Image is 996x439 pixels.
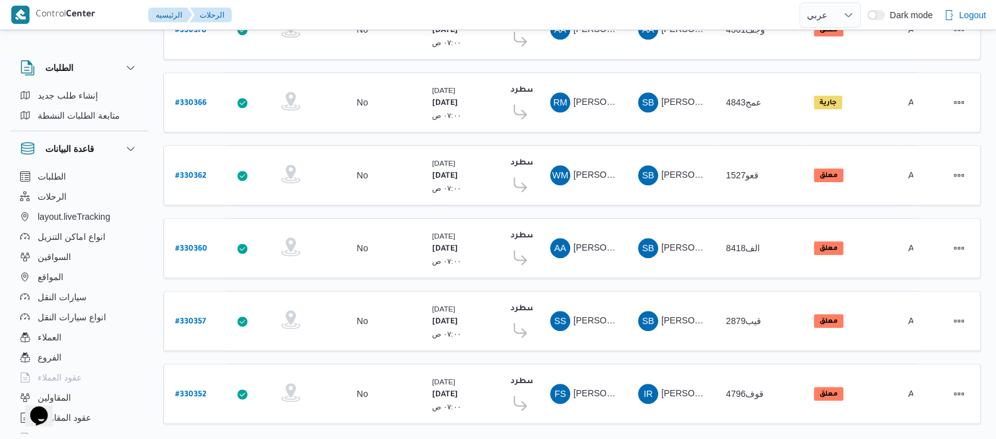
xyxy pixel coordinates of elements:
span: الف8418 [726,243,760,253]
span: معلق [814,241,843,255]
button: Logout [939,3,991,28]
div: No [357,242,368,254]
button: الطلبات [15,166,143,187]
button: layout.liveTracking [15,207,143,227]
b: [DATE] [432,391,458,399]
button: انواع اماكن التنزيل [15,227,143,247]
button: عقود المقاولين [15,408,143,428]
small: ٠٧:٠٠ ص [432,38,461,46]
button: Actions [949,165,969,185]
div: Radha Muhammad Alsadiq Ahmad Alshoshaah [550,92,570,112]
span: [PERSON_NAME] [PERSON_NAME] [573,388,720,398]
button: الرحلات [190,8,232,23]
span: عقود العملاء [38,370,82,385]
span: المواقع [38,269,63,285]
span: عقود المقاولين [38,410,91,425]
small: [DATE] [432,305,455,313]
small: [DATE] [432,159,455,167]
div: الطلبات [10,85,148,131]
span: Dark mode [885,10,933,20]
b: [DATE] [432,245,458,254]
span: إنشاء طلب جديد [38,88,98,103]
h3: قاعدة البيانات [45,141,94,156]
span: معلق [814,314,843,328]
div: Samuh Samahan Ahmad Abadallah [550,311,570,331]
span: انواع سيارات النقل [38,310,106,325]
span: الفروع [38,350,62,365]
span: قعو1527 [726,170,759,180]
b: معلق [820,318,838,325]
b: جارية [820,99,836,107]
span: معلق [814,387,843,401]
div: No [357,388,368,399]
button: سيارات النقل [15,287,143,307]
span: Admin [908,316,933,326]
span: [PERSON_NAME] [PERSON_NAME] [661,24,808,34]
button: الفروع [15,347,143,367]
span: معلق [814,168,843,182]
span: الرحلات [38,189,67,204]
button: إنشاء طلب جديد [15,85,143,106]
span: المقاولين [38,390,71,405]
small: ٠٧:٠٠ ص [432,184,461,192]
div: Wjadi Muhammad Abadalftah Ahmad Badir [550,165,570,185]
b: [DATE] [432,26,458,35]
button: الرئيسيه [148,8,192,23]
small: ٠٧:٠٠ ص [432,111,461,119]
span: قيب2879 [726,316,761,326]
b: # 330360 [175,245,207,254]
span: السواقين [38,249,71,264]
div: Shrif Badr Abad Alhamaid Abad Alamajid Badr [638,311,658,331]
span: [PERSON_NAME] [PERSON_NAME] [573,315,720,325]
b: فرونت دور مسطرد [511,305,582,313]
span: جارية [814,95,842,109]
a: #330366 [175,94,207,111]
b: معلق [820,391,838,398]
small: ٠٧:٠٠ ص [432,403,461,411]
button: متابعة الطلبات النشطة [15,106,143,126]
div: Abadalamunam Ahmad Ali Alnajar [550,238,570,258]
span: WM [552,165,568,185]
div: No [357,315,368,327]
b: [DATE] [432,318,458,327]
span: RM [553,92,567,112]
span: SB [642,238,654,258]
span: Admin [908,389,933,399]
div: Ibrahem Rmdhan Ibrahem Athman AbobIsha [638,384,658,404]
span: [PERSON_NAME] [PERSON_NAME] [PERSON_NAME] [661,315,883,325]
b: [DATE] [432,99,458,108]
span: انواع اماكن التنزيل [38,229,106,244]
iframe: chat widget [13,389,53,426]
b: فرونت دور مسطرد [511,232,582,241]
b: معلق [820,26,838,34]
span: قوف4796 [726,389,764,399]
small: ٠٧:٠٠ ص [432,257,461,265]
span: [PERSON_NAME] [PERSON_NAME] [573,97,720,107]
span: متابعة الطلبات النشطة [38,108,120,123]
span: [PERSON_NAME] [PERSON_NAME] [PERSON_NAME] [661,242,883,252]
button: السواقين [15,247,143,267]
button: Actions [949,92,969,112]
button: Actions [949,384,969,404]
button: الرحلات [15,187,143,207]
span: عمج4843 [726,97,761,107]
b: # 330352 [175,391,207,399]
button: الطلبات [20,60,138,75]
div: No [357,170,368,181]
b: # 330366 [175,99,207,108]
div: Shrif Badr Abad Alhamaid Abad Alamajid Badr [638,165,658,185]
span: Admin [908,170,933,180]
b: # 330357 [175,318,206,327]
span: SS [554,311,566,331]
img: X8yXhbKr1z7QwAAAABJRU5ErkJggg== [11,6,30,24]
span: سيارات النقل [38,290,87,305]
b: # 330362 [175,172,207,181]
button: Actions [949,238,969,258]
button: Actions [949,311,969,331]
span: Admin [908,243,933,253]
small: [DATE] [432,232,455,240]
span: SB [642,311,654,331]
b: فرونت دور مسطرد [511,377,582,386]
div: Foza Saaid Foza Hafiz Awad [550,384,570,404]
b: # 330378 [175,26,206,35]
